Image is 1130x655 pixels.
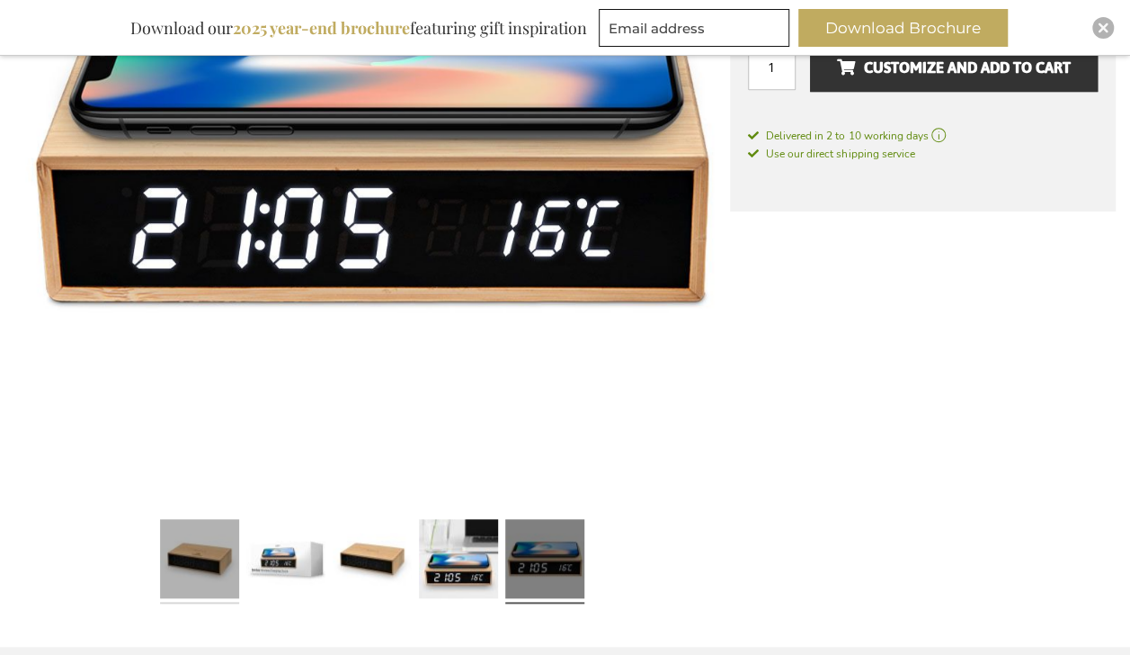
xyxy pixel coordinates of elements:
[599,9,795,52] form: marketing offers and promotions
[748,128,1098,144] a: Delivered in 2 to 10 working days
[246,512,325,611] a: Personalised Bamboo Wireless Charger Clock
[1092,17,1114,39] div: Close
[837,53,1071,82] span: Customize and add to cart
[160,512,239,611] a: Personalised Bamboo Wireless Charger Clock
[748,144,914,162] a: Use our direct shipping service
[419,512,498,611] a: Personalised Bamboo Wireless Charger Clock
[1098,22,1108,33] img: Close
[333,512,412,611] a: Personalised Bamboo Wireless Charger Clock
[505,512,584,611] a: Personalised Bamboo Wireless Charger Clock
[798,9,1008,47] button: Download Brochure
[122,9,595,47] div: Download our featuring gift inspiration
[233,17,410,39] b: 2025 year-end brochure
[748,147,914,161] span: Use our direct shipping service
[599,9,789,47] input: Email address
[810,42,1098,92] button: Customize and add to cart
[748,42,796,90] input: Qty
